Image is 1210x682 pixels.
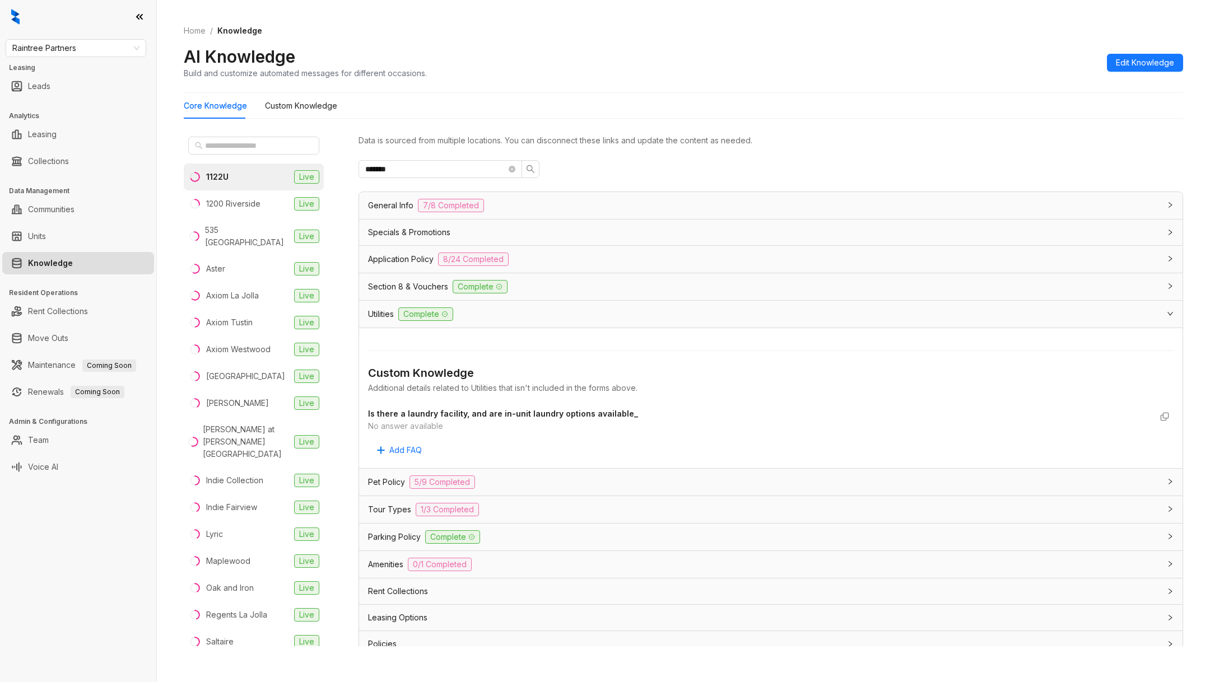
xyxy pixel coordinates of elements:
div: Custom Knowledge [368,365,1174,382]
div: Specials & Promotions [359,219,1183,245]
li: Renewals [2,381,154,403]
span: Pet Policy [368,476,405,488]
span: collapsed [1167,478,1174,485]
div: [GEOGRAPHIC_DATA] [206,370,285,382]
img: logo [11,9,20,25]
span: search [526,165,535,174]
span: collapsed [1167,533,1174,540]
span: Utilities [368,308,394,320]
li: Leasing [2,123,154,146]
div: Saltaire [206,636,234,648]
li: Collections [2,150,154,172]
span: Coming Soon [71,386,124,398]
li: Maintenance [2,354,154,376]
a: RenewalsComing Soon [28,381,124,403]
div: Regents La Jolla [206,609,267,621]
span: close-circle [509,166,515,172]
span: Complete [425,530,480,544]
div: 1122U [206,171,229,183]
div: Axiom La Jolla [206,289,259,302]
div: Maplewood [206,555,250,567]
span: Live [294,527,319,541]
a: Leasing [28,123,57,146]
span: Live [294,170,319,184]
li: Knowledge [2,252,154,274]
div: Oak and Iron [206,582,254,594]
span: Knowledge [217,26,262,35]
span: 5/9 Completed [409,475,475,489]
li: Units [2,225,154,247]
span: Live [294,316,319,329]
span: 0/1 Completed [408,558,472,571]
div: Leasing Options [359,605,1183,630]
div: Application Policy8/24 Completed [359,246,1183,273]
span: collapsed [1167,255,1174,262]
li: / [210,25,213,37]
h3: Resident Operations [9,288,156,298]
span: Live [294,608,319,622]
span: expanded [1167,310,1174,317]
a: Team [28,429,49,451]
div: Custom Knowledge [265,100,337,112]
div: Axiom Westwood [206,343,271,356]
li: Leads [2,75,154,97]
a: Rent Collections [28,300,88,323]
a: Communities [28,198,75,221]
div: Section 8 & VouchersComplete [359,273,1183,300]
span: collapsed [1167,560,1174,567]
span: Specials & Promotions [368,226,450,239]
div: Indie Collection [206,474,263,487]
button: Edit Knowledge [1107,54,1183,72]
div: Tour Types1/3 Completed [359,496,1183,523]
span: Complete [453,280,508,293]
li: Rent Collections [2,300,154,323]
div: Lyric [206,528,223,540]
div: Amenities0/1 Completed [359,551,1183,578]
div: No answer available [368,420,1151,432]
a: Home [182,25,208,37]
div: General Info7/8 Completed [359,192,1183,219]
span: Live [294,501,319,514]
div: Rent Collections [359,578,1183,604]
div: Axiom Tustin [206,316,253,329]
span: Section 8 & Vouchers [368,281,448,293]
span: search [195,142,203,150]
span: collapsed [1167,506,1174,512]
span: Live [294,581,319,595]
span: Live [294,262,319,275]
div: Core Knowledge [184,100,247,112]
span: Live [294,554,319,568]
button: Add FAQ [368,441,431,459]
span: 7/8 Completed [418,199,484,212]
a: Move Outs [28,327,68,349]
span: Add FAQ [389,444,422,456]
div: Policies [359,631,1183,657]
span: Live [294,343,319,356]
span: collapsed [1167,283,1174,289]
div: UtilitiesComplete [359,301,1183,328]
span: Live [294,197,319,211]
div: Data is sourced from multiple locations. You can disconnect these links and update the content as... [359,134,1183,147]
span: collapsed [1167,641,1174,647]
li: Voice AI [2,456,154,478]
strong: Is there a laundry facility, and are in-unit laundry options available_ [368,409,638,418]
li: Move Outs [2,327,154,349]
a: Collections [28,150,69,172]
h3: Data Management [9,186,156,196]
h3: Leasing [9,63,156,73]
span: Live [294,289,319,302]
span: Rent Collections [368,585,428,597]
span: collapsed [1167,202,1174,208]
span: Live [294,635,319,648]
div: Indie Fairview [206,501,257,513]
span: Edit Knowledge [1116,57,1174,69]
span: Amenities [368,558,403,571]
div: Additional details related to Utilities that isn't included in the forms above. [368,382,1174,394]
div: 1200 Riverside [206,198,260,210]
span: Raintree Partners [12,40,139,57]
a: Voice AI [28,456,58,478]
div: Parking PolicyComplete [359,524,1183,550]
div: Pet Policy5/9 Completed [359,469,1183,496]
span: Parking Policy [368,531,421,543]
